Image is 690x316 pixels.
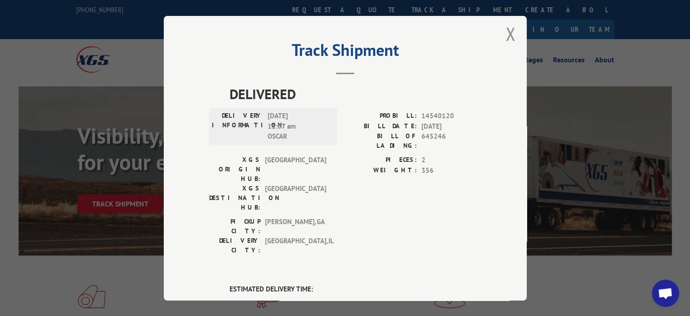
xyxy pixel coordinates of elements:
[212,111,263,142] label: DELIVERY INFORMATION:
[268,111,329,142] span: [DATE] 11:07 am OSCAR
[421,165,481,176] span: 356
[421,131,481,150] span: 645246
[265,217,326,236] span: [PERSON_NAME] , GA
[230,284,481,295] label: ESTIMATED DELIVERY TIME:
[505,22,515,46] button: Close modal
[421,121,481,131] span: [DATE]
[230,294,481,315] span: [DATE]
[421,111,481,121] span: 14540120
[345,111,417,121] label: PROBILL:
[652,280,679,307] div: Open chat
[209,155,260,184] label: XGS ORIGIN HUB:
[209,236,260,255] label: DELIVERY CITY:
[421,155,481,166] span: 2
[230,84,481,104] span: DELIVERED
[209,184,260,212] label: XGS DESTINATION HUB:
[265,155,326,184] span: [GEOGRAPHIC_DATA]
[265,184,326,212] span: [GEOGRAPHIC_DATA]
[345,155,417,166] label: PIECES:
[265,236,326,255] span: [GEOGRAPHIC_DATA] , IL
[345,165,417,176] label: WEIGHT:
[345,121,417,131] label: BILL DATE:
[345,131,417,150] label: BILL OF LADING:
[209,44,481,61] h2: Track Shipment
[209,217,260,236] label: PICKUP CITY:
